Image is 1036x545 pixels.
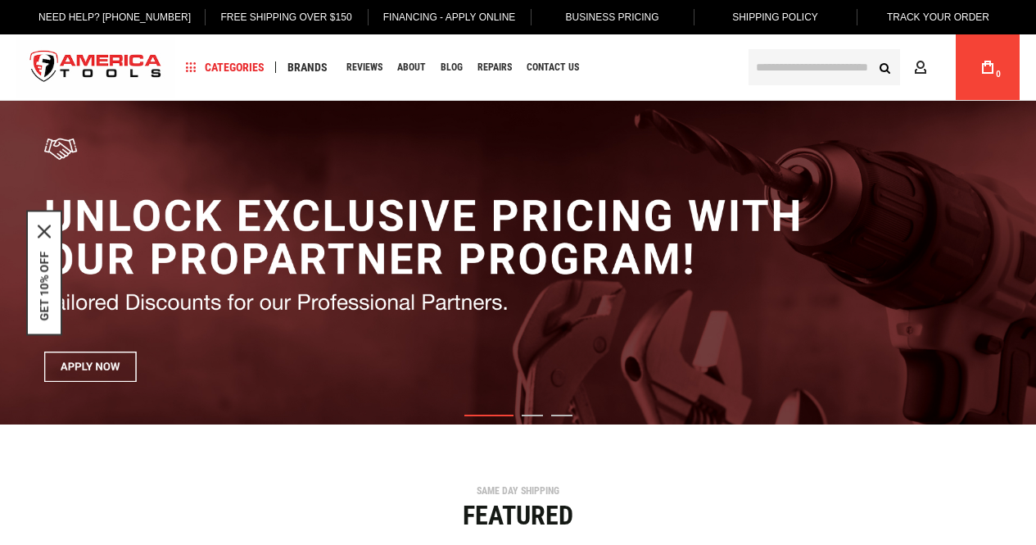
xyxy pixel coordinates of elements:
a: store logo [16,37,175,98]
a: 0 [972,34,1003,100]
svg: close icon [38,225,51,238]
span: 0 [996,70,1001,79]
img: America Tools [16,37,175,98]
span: Brands [287,61,328,73]
span: Reviews [346,62,382,72]
a: Blog [433,57,470,79]
div: SAME DAY SHIPPING [12,486,1024,496]
div: Featured [12,502,1024,529]
button: Search [869,52,900,83]
span: Categories [186,61,265,73]
button: GET 10% OFF [38,251,51,320]
a: About [390,57,433,79]
span: Repairs [477,62,512,72]
a: Categories [179,57,272,79]
span: Contact Us [527,62,579,72]
a: Repairs [470,57,519,79]
span: About [397,62,426,72]
button: Close [38,225,51,238]
a: Contact Us [519,57,586,79]
span: Shipping Policy [732,11,818,23]
a: Brands [280,57,335,79]
a: Reviews [339,57,390,79]
span: Blog [441,62,463,72]
iframe: LiveChat chat widget [806,493,1036,545]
